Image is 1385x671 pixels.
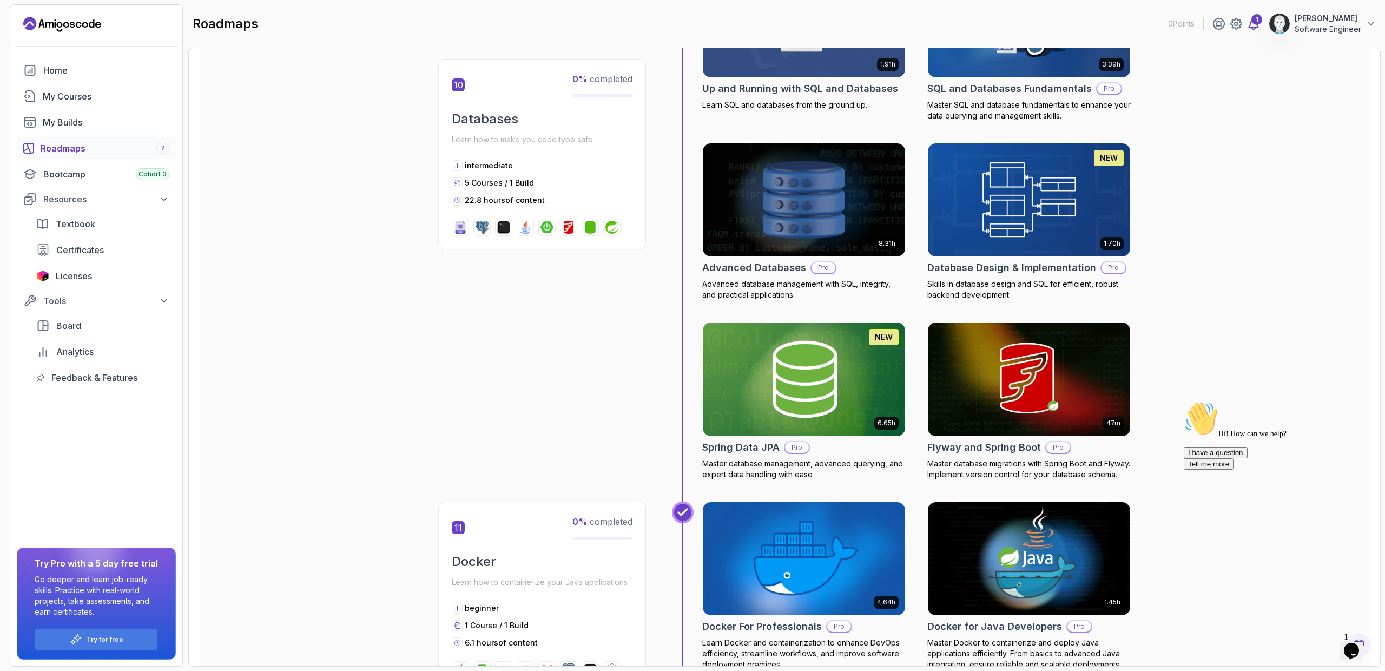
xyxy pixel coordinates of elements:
[1104,239,1120,248] p: 1.70h
[36,271,49,281] img: jetbrains icon
[56,319,81,332] span: Board
[17,189,176,209] button: Resources
[56,345,94,358] span: Analytics
[702,279,906,300] p: Advanced database management with SQL, integrity, and practical applications
[452,553,632,570] h2: Docker
[879,239,895,248] p: 8.31h
[540,221,553,234] img: spring-boot logo
[452,110,632,128] h2: Databases
[465,637,538,648] p: 6.1 hours of content
[43,168,169,181] div: Bootcamp
[572,74,588,84] span: 0 %
[572,74,632,84] span: completed
[827,621,851,632] p: Pro
[880,60,895,69] p: 1.91h
[1168,18,1195,29] p: 0 Points
[1340,628,1374,660] iframe: chat widget
[1295,13,1361,24] p: [PERSON_NAME]
[465,603,499,614] p: beginner
[702,81,898,96] h2: Up and Running with SQL and Databases
[1247,17,1260,30] a: 1
[454,221,467,234] img: sql logo
[30,315,176,337] a: board
[927,143,1131,301] a: Database Design & Implementation card1.70hNEWDatabase Design & ImplementationProSkills in databas...
[56,269,92,282] span: Licenses
[1097,83,1121,94] p: Pro
[499,621,529,630] span: / 1 Build
[1251,14,1262,25] div: 1
[30,239,176,261] a: certificates
[703,323,905,436] img: Spring Data JPA card
[702,619,822,634] h2: Docker For Professionals
[17,85,176,107] a: courses
[702,502,906,670] a: Docker For Professionals card4.64hDocker For ProfessionalsProLearn Docker and containerization to...
[452,78,465,91] span: 10
[562,221,575,234] img: flyway logo
[138,170,167,179] span: Cohort 3
[1102,262,1125,273] p: Pro
[17,163,176,185] a: bootcamp
[702,458,906,480] p: Master database management, advanced querying, and expert data handling with ease
[43,116,169,129] div: My Builds
[51,371,137,384] span: Feedback & Features
[465,160,513,171] p: intermediate
[56,218,95,231] span: Textbook
[1269,14,1290,34] img: user profile image
[1295,24,1361,35] p: Software Engineer
[4,32,107,41] span: Hi! How can we help?
[43,90,169,103] div: My Courses
[1179,397,1374,622] iframe: chat widget
[928,323,1130,436] img: Flyway and Spring Boot card
[1106,419,1120,427] p: 47m
[161,144,165,153] span: 7
[35,574,158,617] p: Go deeper and learn job-ready skills. Practice with real-world projects, take assessments, and ea...
[56,244,104,256] span: Certificates
[584,221,597,234] img: spring-data-jpa logo
[877,598,895,607] p: 4.64h
[465,178,503,187] span: 5 Courses
[505,178,534,187] span: / 1 Build
[30,367,176,389] a: feedback
[30,341,176,363] a: analytics
[30,213,176,235] a: textbook
[452,575,632,590] p: Learn how to containerize your Java applications
[812,262,835,273] p: Pro
[1100,153,1118,163] p: NEW
[878,419,895,427] p: 6.65h
[927,260,1096,275] h2: Database Design & Implementation
[1067,621,1091,632] p: Pro
[4,4,39,39] img: :wave:
[17,111,176,133] a: builds
[927,279,1131,300] p: Skills in database design and SQL for efficient, robust backend development
[193,15,258,32] h2: roadmaps
[702,440,780,455] h2: Spring Data JPA
[465,195,545,206] p: 22.8 hours of content
[35,628,158,650] button: Try for free
[4,50,68,61] button: I have a question
[17,291,176,311] button: Tools
[702,260,806,275] h2: Advanced Databases
[23,16,101,33] a: Landing page
[702,143,906,301] a: Advanced Databases card8.31hAdvanced DatabasesProAdvanced database management with SQL, integrity...
[605,221,618,234] img: spring logo
[1046,442,1070,453] p: Pro
[17,137,176,159] a: roadmaps
[927,322,1131,480] a: Flyway and Spring Boot card47mFlyway and Spring BootProMaster database migrations with Spring Boo...
[875,332,893,343] p: NEW
[927,458,1131,480] p: Master database migrations with Spring Boot and Flyway. Implement version control for your databa...
[1269,13,1376,35] button: user profile image[PERSON_NAME]Software Engineer
[927,502,1131,670] a: Docker for Java Developers card1.45hDocker for Java DevelopersProMaster Docker to containerize an...
[572,516,588,527] span: 0 %
[452,521,465,534] span: 11
[1104,598,1120,607] p: 1.45h
[43,193,169,206] div: Resources
[87,635,123,644] a: Try for free
[702,322,906,480] a: Spring Data JPA card6.65hNEWSpring Data JPAProMaster database management, advanced querying, and ...
[703,143,905,257] img: Advanced Databases card
[17,60,176,81] a: home
[785,442,809,453] p: Pro
[928,143,1130,257] img: Database Design & Implementation card
[465,621,497,630] span: 1 Course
